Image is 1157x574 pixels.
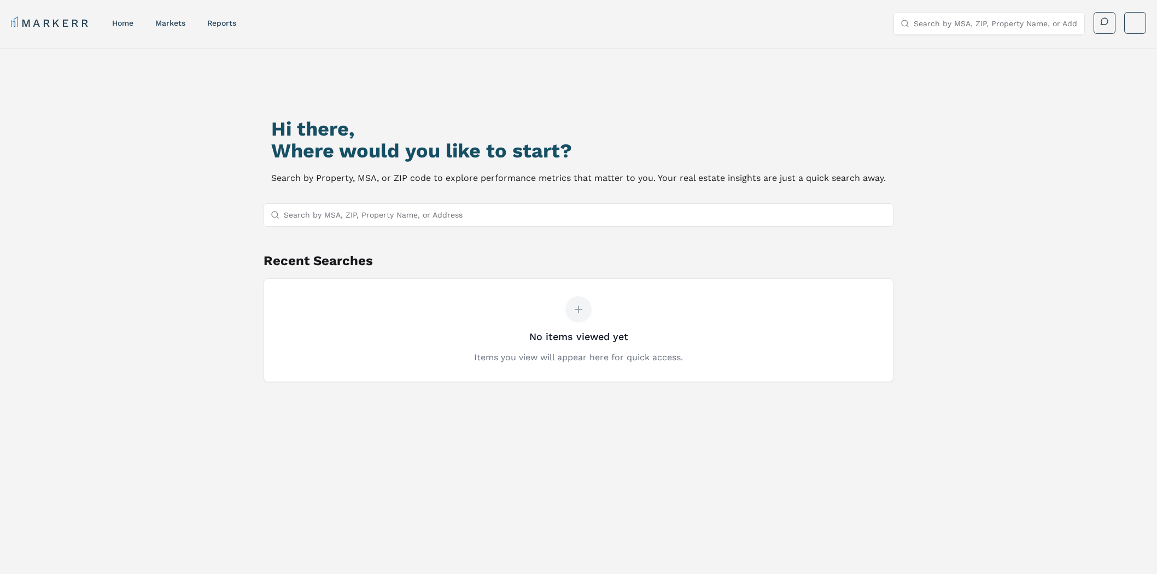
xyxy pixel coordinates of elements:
p: Search by Property, MSA, or ZIP code to explore performance metrics that matter to you. Your real... [271,171,886,186]
h3: No items viewed yet [529,329,628,344]
h1: Hi there, [271,118,886,140]
a: MARKERR [11,15,90,31]
input: Search by MSA, ZIP, Property Name, or Address [284,204,886,226]
a: home [112,19,133,27]
p: Items you view will appear here for quick access. [474,351,683,364]
input: Search by MSA, ZIP, Property Name, or Address [914,13,1078,34]
h2: Where would you like to start? [271,140,886,162]
a: markets [155,19,185,27]
h2: Recent Searches [264,252,893,270]
a: reports [207,19,236,27]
